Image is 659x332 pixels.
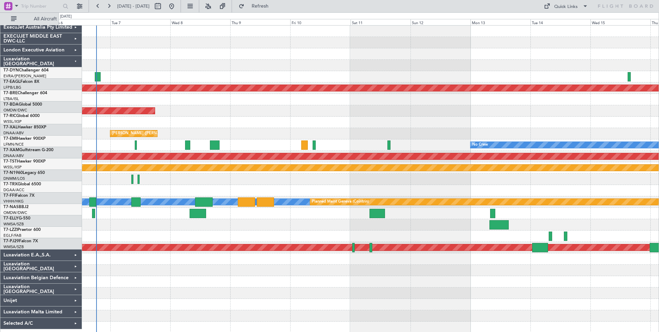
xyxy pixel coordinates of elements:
[3,108,27,113] a: OMDW/DWC
[3,153,24,158] a: DNAA/ABV
[3,187,24,193] a: DGAA/ACC
[3,96,19,101] a: LTBA/ISL
[3,68,49,72] a: T7-DYNChallenger 604
[246,4,275,9] span: Refresh
[3,114,40,118] a: T7-RICGlobal 6000
[3,228,18,232] span: T7-LZZI
[3,102,42,107] a: T7-BDAGlobal 5000
[3,74,46,79] a: EVRA/[PERSON_NAME]
[3,239,19,243] span: T7-PJ29
[3,102,19,107] span: T7-BDA
[3,159,45,164] a: T7-TSTHawker 900XP
[18,17,73,21] span: All Aircraft
[3,130,24,136] a: DNAA/ABV
[3,205,29,209] a: T7-NASBBJ2
[3,148,19,152] span: T7-XAM
[3,222,24,227] a: WMSA/SZB
[3,125,46,129] a: T7-XALHawker 850XP
[3,114,16,118] span: T7-RIC
[3,182,18,186] span: T7-TRX
[50,19,110,25] div: Mon 6
[3,239,38,243] a: T7-PJ29Falcon 7X
[3,125,18,129] span: T7-XAL
[21,1,61,11] input: Trip Number
[3,148,53,152] a: T7-XAMGulfstream G-200
[230,19,290,25] div: Thu 9
[3,91,18,95] span: T7-BRE
[3,91,47,95] a: T7-BREChallenger 604
[3,228,41,232] a: T7-LZZIPraetor 600
[3,176,25,181] a: DNMM/LOS
[3,210,27,215] a: OMDW/DWC
[3,171,23,175] span: T7-N1960
[117,3,150,9] span: [DATE] - [DATE]
[3,137,45,141] a: T7-EMIHawker 900XP
[3,159,17,164] span: T7-TST
[472,140,488,150] div: No Crew
[590,19,650,25] div: Wed 15
[554,3,578,10] div: Quick Links
[8,13,75,25] button: All Aircraft
[3,85,21,90] a: LFPB/LBG
[3,165,22,170] a: WSSL/XSP
[3,119,22,124] a: WSSL/XSP
[312,197,369,207] div: Planned Maint Geneva (Cointrin)
[540,1,591,12] button: Quick Links
[3,244,24,250] a: WMSA/SZB
[3,233,21,238] a: EGLF/FAB
[3,199,24,204] a: VHHH/HKG
[3,194,16,198] span: T7-FFI
[351,19,410,25] div: Sat 11
[3,68,19,72] span: T7-DYN
[3,216,19,221] span: T7-ELLY
[290,19,350,25] div: Fri 10
[530,19,590,25] div: Tue 14
[60,14,72,20] div: [DATE]
[3,80,39,84] a: T7-EAGLFalcon 8X
[112,128,184,139] div: [PERSON_NAME] ([PERSON_NAME] Intl)
[3,194,34,198] a: T7-FFIFalcon 7X
[3,142,24,147] a: LFMN/NCE
[170,19,230,25] div: Wed 8
[3,216,30,221] a: T7-ELLYG-550
[470,19,530,25] div: Mon 13
[3,182,41,186] a: T7-TRXGlobal 6500
[3,205,19,209] span: T7-NAS
[235,1,277,12] button: Refresh
[3,137,17,141] span: T7-EMI
[410,19,470,25] div: Sun 12
[3,80,20,84] span: T7-EAGL
[110,19,170,25] div: Tue 7
[3,171,45,175] a: T7-N1960Legacy 650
